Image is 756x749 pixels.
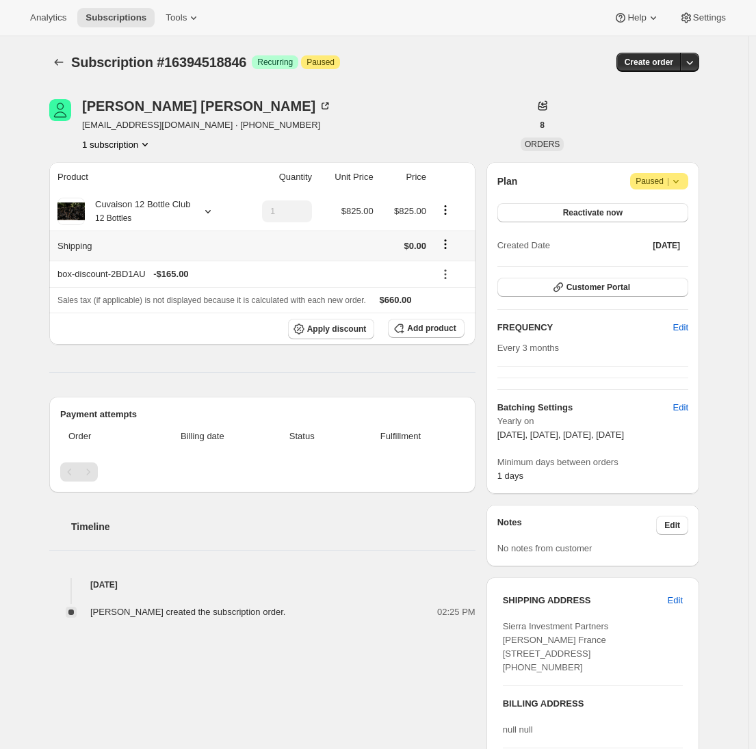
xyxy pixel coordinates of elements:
[497,471,523,481] span: 1 days
[616,53,681,72] button: Create order
[636,174,683,188] span: Paused
[664,520,680,531] span: Edit
[407,323,456,334] span: Add product
[82,99,332,113] div: [PERSON_NAME] [PERSON_NAME]
[668,594,683,607] span: Edit
[563,207,623,218] span: Reactivate now
[71,520,475,534] h2: Timeline
[660,590,691,612] button: Edit
[497,543,592,553] span: No notes from customer
[22,8,75,27] button: Analytics
[307,324,367,334] span: Apply discount
[665,317,696,339] button: Edit
[503,697,683,711] h3: BILLING ADDRESS
[345,430,456,443] span: Fulfillment
[503,621,609,672] span: Sierra Investment Partners [PERSON_NAME] France [STREET_ADDRESS] [PHONE_NUMBER]
[316,162,378,192] th: Unit Price
[60,421,142,451] th: Order
[157,8,209,27] button: Tools
[60,462,465,482] nav: Pagination
[95,213,131,223] small: 12 Bottles
[90,607,285,617] span: [PERSON_NAME] created the subscription order.
[497,430,624,440] span: [DATE], [DATE], [DATE], [DATE]
[146,430,259,443] span: Billing date
[625,57,673,68] span: Create order
[497,321,673,334] h2: FREQUENCY
[394,206,426,216] span: $825.00
[49,231,240,261] th: Shipping
[57,267,426,281] div: box-discount-2BD1AU
[497,174,518,188] h2: Plan
[665,397,696,419] button: Edit
[404,241,427,251] span: $0.00
[667,176,669,187] span: |
[240,162,316,192] th: Quantity
[693,12,726,23] span: Settings
[566,282,630,293] span: Customer Portal
[497,456,688,469] span: Minimum days between orders
[86,12,146,23] span: Subscriptions
[153,267,188,281] span: - $165.00
[671,8,734,27] button: Settings
[82,137,152,151] button: Product actions
[434,202,456,218] button: Product actions
[288,319,375,339] button: Apply discount
[166,12,187,23] span: Tools
[627,12,646,23] span: Help
[497,401,673,415] h6: Batching Settings
[307,57,335,68] span: Paused
[437,605,475,619] span: 02:25 PM
[503,594,668,607] h3: SHIPPING ADDRESS
[30,12,66,23] span: Analytics
[380,295,412,305] span: $660.00
[644,236,688,255] button: [DATE]
[85,198,190,225] div: Cuvaison 12 Bottle Club
[497,203,688,222] button: Reactivate now
[341,206,374,216] span: $825.00
[497,516,657,535] h3: Notes
[60,408,465,421] h2: Payment attempts
[49,53,68,72] button: Subscriptions
[388,319,464,338] button: Add product
[540,120,545,131] span: 8
[532,116,553,135] button: 8
[497,278,688,297] button: Customer Portal
[434,237,456,252] button: Shipping actions
[605,8,668,27] button: Help
[49,162,240,192] th: Product
[82,118,332,132] span: [EMAIL_ADDRESS][DOMAIN_NAME] · [PHONE_NUMBER]
[497,239,550,252] span: Created Date
[77,8,155,27] button: Subscriptions
[673,321,688,334] span: Edit
[525,140,560,149] span: ORDERS
[378,162,430,192] th: Price
[497,415,688,428] span: Yearly on
[503,724,533,735] span: null null
[57,295,366,305] span: Sales tax (if applicable) is not displayed because it is calculated with each new order.
[71,55,246,70] span: Subscription #16394518846
[653,240,680,251] span: [DATE]
[257,57,293,68] span: Recurring
[497,343,559,353] span: Every 3 months
[656,516,688,535] button: Edit
[49,578,475,592] h4: [DATE]
[267,430,337,443] span: Status
[49,99,71,121] span: jim mcguire
[673,401,688,415] span: Edit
